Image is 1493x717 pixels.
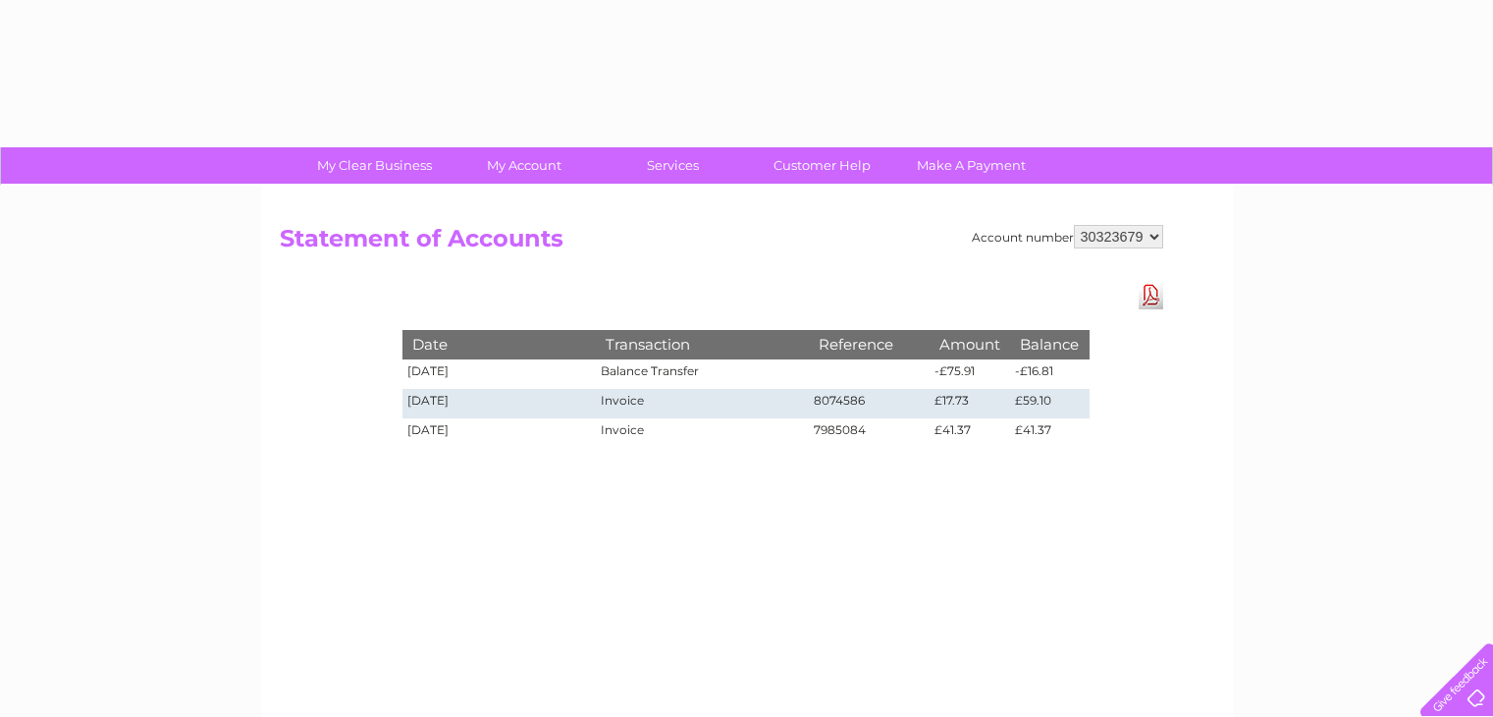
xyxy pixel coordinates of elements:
td: 7985084 [809,418,931,448]
td: [DATE] [402,418,597,448]
td: £59.10 [1010,389,1089,418]
a: My Account [443,147,605,184]
th: Amount [930,330,1010,358]
th: Date [402,330,597,358]
a: Make A Payment [890,147,1052,184]
a: My Clear Business [293,147,455,184]
div: Account number [972,225,1163,248]
th: Balance [1010,330,1089,358]
td: £41.37 [1010,418,1089,448]
td: £41.37 [930,418,1010,448]
td: Balance Transfer [596,359,808,389]
a: Customer Help [741,147,903,184]
td: -£16.81 [1010,359,1089,389]
td: Invoice [596,389,808,418]
td: [DATE] [402,389,597,418]
td: 8074586 [809,389,931,418]
td: £17.73 [930,389,1010,418]
td: Invoice [596,418,808,448]
th: Transaction [596,330,808,358]
a: Services [592,147,754,184]
td: [DATE] [402,359,597,389]
th: Reference [809,330,931,358]
td: -£75.91 [930,359,1010,389]
a: Download Pdf [1139,281,1163,309]
h2: Statement of Accounts [280,225,1163,262]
